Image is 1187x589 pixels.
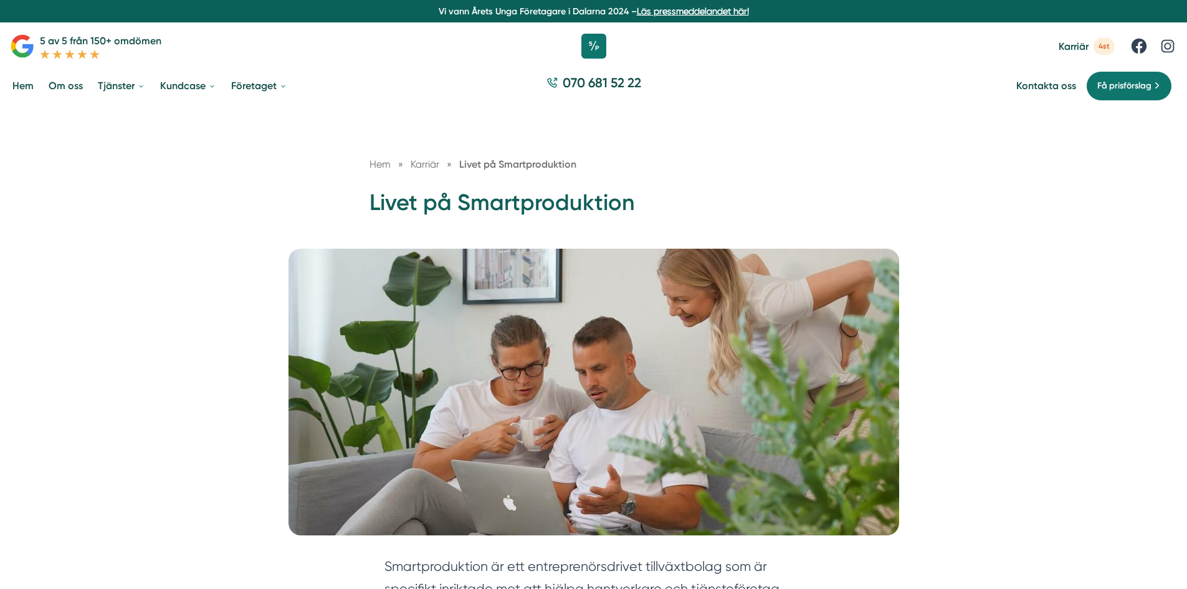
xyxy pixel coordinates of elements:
a: Läs pressmeddelandet här! [637,6,749,16]
span: » [447,156,452,172]
a: Kundcase [158,70,219,102]
a: Karriär [411,158,442,170]
a: 070 681 52 22 [541,74,646,98]
nav: Breadcrumb [369,156,818,172]
a: Tjänster [95,70,148,102]
span: 4st [1094,38,1115,55]
a: Kontakta oss [1016,80,1076,92]
span: Få prisförslag [1097,79,1151,93]
span: Karriär [1059,41,1089,52]
a: Hem [10,70,36,102]
a: Hem [369,158,391,170]
img: Livet på Smartproduktion [288,249,899,535]
p: 5 av 5 från 150+ omdömen [40,33,161,49]
a: Karriär 4st [1059,38,1115,55]
span: » [398,156,403,172]
a: Om oss [46,70,85,102]
span: 070 681 52 22 [563,74,641,92]
p: Vi vann Årets Unga Företagare i Dalarna 2024 – [5,5,1182,17]
h1: Livet på Smartproduktion [369,188,818,228]
a: Livet på Smartproduktion [459,158,576,170]
a: Företaget [229,70,290,102]
a: Få prisförslag [1086,71,1172,101]
span: Karriär [411,158,439,170]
